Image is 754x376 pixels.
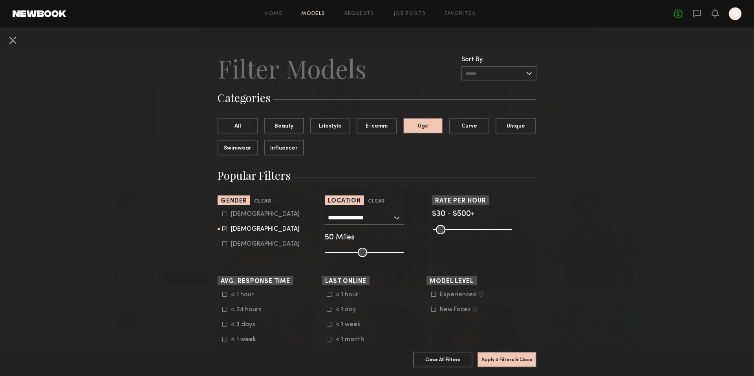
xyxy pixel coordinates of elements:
[218,140,258,155] button: Swimwear
[218,90,536,105] h3: Categories
[440,292,477,297] div: Experienced
[218,168,536,183] h3: Popular Filters
[729,7,741,20] a: B
[461,57,536,63] div: Sort By
[328,198,361,204] span: Location
[325,279,366,285] span: Last Online
[413,352,472,367] button: Clear All Filters
[445,11,476,16] a: Favorites
[218,53,366,84] h2: Filter Models
[231,292,262,297] div: < 1 hour
[231,322,262,327] div: < 3 days
[264,140,304,155] button: Influencer
[335,337,366,342] div: < 1 month
[6,34,19,46] button: Cancel
[254,197,271,206] button: Clear
[435,198,486,204] span: Rate per Hour
[231,212,300,217] div: [DEMOGRAPHIC_DATA]
[325,234,429,241] div: 50 Miles
[335,292,366,297] div: < 1 hour
[335,307,366,312] div: < 1 day
[403,118,443,133] button: Ugc
[440,307,471,312] div: New Faces
[449,118,489,133] button: Curve
[221,279,290,285] span: Avg. Response Time
[301,11,325,16] a: Models
[357,118,397,133] button: E-comm
[231,337,262,342] div: < 1 week
[310,118,350,133] button: Lifestyle
[221,198,247,204] span: Gender
[218,118,258,133] button: All
[231,242,300,246] div: [DEMOGRAPHIC_DATA]
[264,118,304,133] button: Beauty
[335,322,366,327] div: < 1 week
[231,227,300,232] div: [DEMOGRAPHIC_DATA]
[430,279,474,285] span: Model Level
[477,352,536,367] button: Apply 5 Filters & Close
[231,307,262,312] div: < 24 hours
[496,118,536,133] button: Unique
[6,34,19,48] common-close-button: Cancel
[265,11,283,16] a: Home
[344,11,375,16] a: Requests
[432,210,475,218] span: $30 - $500+
[368,197,385,206] button: Clear
[393,11,426,16] a: Job Posts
